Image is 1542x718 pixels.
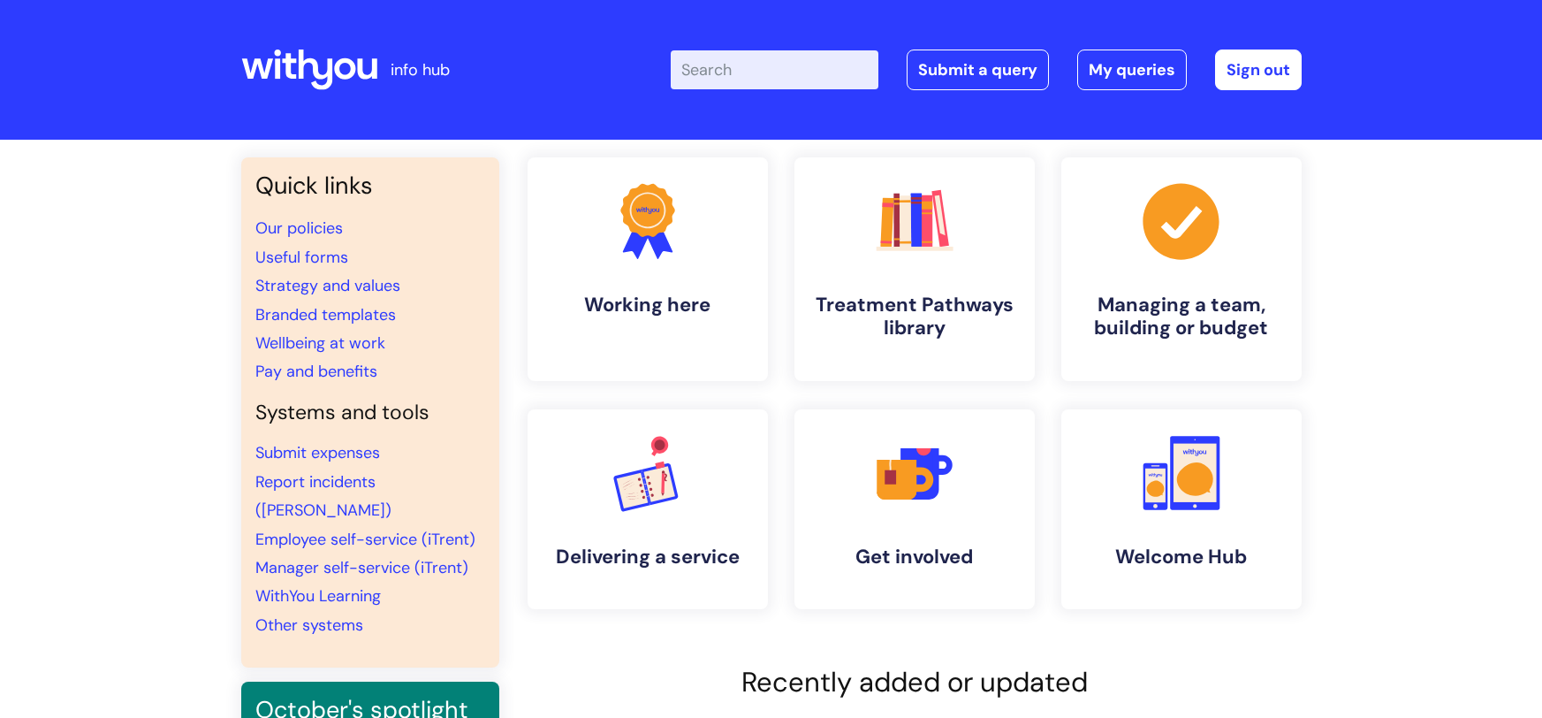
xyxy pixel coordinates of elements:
[255,247,348,268] a: Useful forms
[528,157,768,381] a: Working here
[528,666,1302,699] h2: Recently added or updated
[255,615,363,636] a: Other systems
[809,546,1021,569] h4: Get involved
[671,50,1302,90] div: | -
[255,401,485,425] h4: Systems and tools
[671,50,878,89] input: Search
[794,409,1035,609] a: Get involved
[255,471,391,521] a: Report incidents ([PERSON_NAME])
[255,442,380,463] a: Submit expenses
[255,361,377,382] a: Pay and benefits
[255,275,400,296] a: Strategy and values
[1061,157,1302,381] a: Managing a team, building or budget
[907,50,1049,90] a: Submit a query
[255,585,381,607] a: WithYou Learning
[255,557,468,578] a: Manager self-service (iTrent)
[255,529,475,550] a: Employee self-service (iTrent)
[1075,546,1288,569] h4: Welcome Hub
[255,172,485,200] h3: Quick links
[542,294,754,317] h4: Working here
[1075,294,1288,340] h4: Managing a team, building or budget
[542,546,754,569] h4: Delivering a service
[1215,50,1302,90] a: Sign out
[1061,409,1302,609] a: Welcome Hub
[528,409,768,609] a: Delivering a service
[255,304,396,325] a: Branded templates
[1077,50,1187,90] a: My queries
[809,294,1021,340] h4: Treatment Pathways library
[255,332,385,354] a: Wellbeing at work
[255,218,343,239] a: Our policies
[794,157,1035,381] a: Treatment Pathways library
[391,56,450,84] p: info hub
